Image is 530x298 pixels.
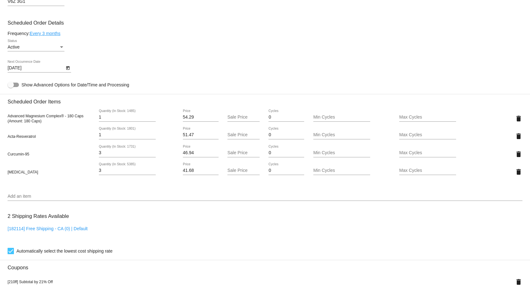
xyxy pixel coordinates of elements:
span: Advanced Magnesium Complex® - 180 Caps (Amount: 180 Caps) [8,114,83,123]
mat-icon: delete [515,132,522,140]
span: Curcumin-95 [8,152,29,156]
h3: Coupons [8,260,522,271]
input: Price [183,132,219,137]
button: Open calendar [64,64,71,71]
h3: 2 Shipping Rates Available [8,209,69,223]
span: Active [8,44,20,50]
input: Cycles [268,132,304,137]
input: Cycles [268,115,304,120]
h3: Scheduled Order Items [8,94,522,105]
h3: Scheduled Order Details [8,20,522,26]
a: [182114] Free Shipping - CA (0) | Default [8,226,87,231]
input: Sale Price [227,150,260,155]
input: Sale Price [227,132,260,137]
input: Sale Price [227,168,260,173]
input: Next Occurrence Date [8,66,64,71]
input: Quantity (In Stock: 1801) [99,132,156,137]
input: Quantity (In Stock: 1485) [99,115,156,120]
mat-icon: delete [515,115,522,122]
input: Min Cycles [313,168,370,173]
div: Frequency: [8,31,522,36]
input: Price [183,150,219,155]
input: Max Cycles [399,132,456,137]
mat-icon: delete [515,278,522,286]
span: [210ff] Subtotal by 21% Off [8,280,53,284]
input: Price [183,115,219,120]
input: Max Cycles [399,168,456,173]
mat-icon: delete [515,168,522,176]
input: Price [183,168,219,173]
a: Every 3 months [30,31,60,36]
mat-icon: delete [515,150,522,158]
input: Cycles [268,168,304,173]
input: Quantity (In Stock: 1731) [99,150,156,155]
mat-select: Status [8,45,64,50]
input: Min Cycles [313,132,370,137]
input: Cycles [268,150,304,155]
input: Add an item [8,194,522,199]
span: Acta-Resveratrol [8,134,36,139]
input: Min Cycles [313,115,370,120]
span: Automatically select the lowest cost shipping rate [16,247,112,255]
input: Min Cycles [313,150,370,155]
input: Max Cycles [399,150,456,155]
input: Sale Price [227,115,260,120]
input: Quantity (In Stock: 5385) [99,168,156,173]
span: [MEDICAL_DATA] [8,170,38,174]
input: Max Cycles [399,115,456,120]
span: Show Advanced Options for Date/Time and Processing [21,82,129,88]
